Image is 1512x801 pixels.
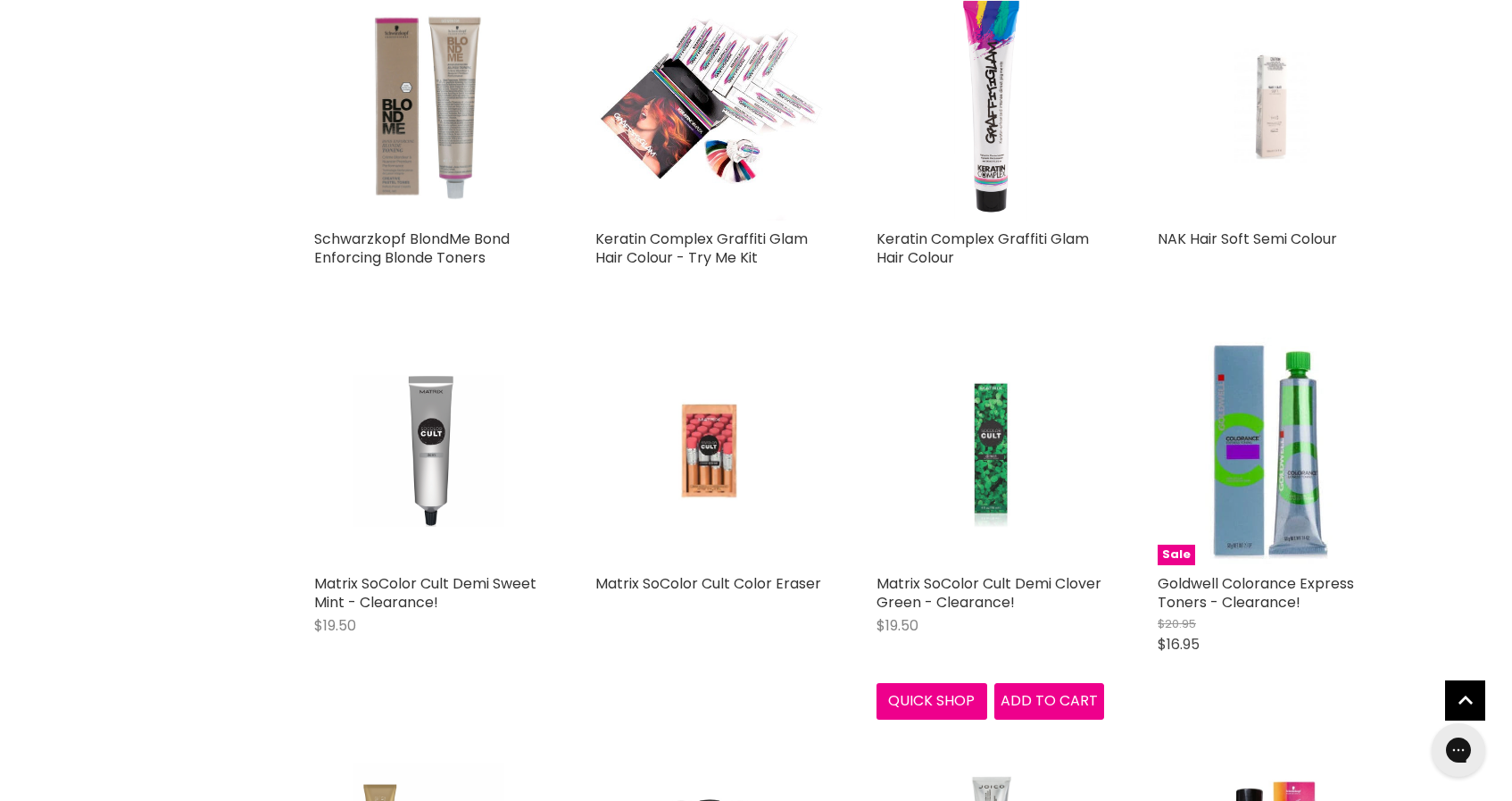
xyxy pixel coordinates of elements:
[876,683,987,719] button: Quick shop
[634,338,785,565] img: Matrix SoColor Cult Color Eraser
[876,338,1104,565] a: Matrix SoColor Cult Demi Clover Green - Clearance!
[876,229,1089,268] a: Keratin Complex Graffiti Glam Hair Colour
[1158,573,1354,613] a: Goldwell Colorance Express Toners - Clearance!
[1158,615,1196,632] span: $20.95
[1158,229,1337,249] a: NAK Hair Soft Semi Colour
[595,573,821,594] a: Matrix SoColor Cult Color Eraser
[876,615,918,636] span: $19.50
[1158,634,1200,655] span: $16.95
[1001,690,1098,711] span: Add to cart
[314,615,356,636] span: $19.50
[1158,338,1385,565] img: Goldwell Colorance Express Toners - Clearance!
[994,683,1105,719] button: Add to cart
[353,338,504,565] img: Matrix SoColor Cult Demi Sweet Mint - Clearance!
[314,229,510,268] a: Schwarzkopf BlondMe Bond Enforcing Blonde Toners
[1423,717,1494,783] iframe: Gorgias live chat messenger
[314,573,536,613] a: Matrix SoColor Cult Demi Sweet Mint - Clearance!
[915,338,1067,565] img: Matrix SoColor Cult Demi Clover Green - Clearance!
[314,338,542,565] a: Matrix SoColor Cult Demi Sweet Mint - Clearance!
[876,573,1101,613] a: Matrix SoColor Cult Demi Clover Green - Clearance!
[595,338,823,565] a: Matrix SoColor Cult Color Eraser
[1158,545,1195,565] span: Sale
[1158,338,1385,565] a: Goldwell Colorance Express Toners - Clearance!Sale
[595,229,808,268] a: Keratin Complex Graffiti Glam Hair Colour - Try Me Kit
